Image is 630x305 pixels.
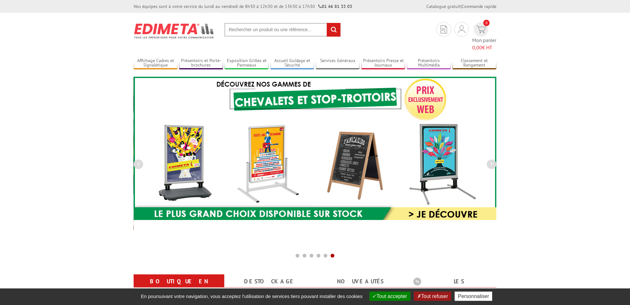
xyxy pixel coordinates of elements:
[452,58,496,68] a: Classement et Rangement
[369,292,410,301] button: Tout accepter
[134,19,215,43] img: Présentoir, panneau, stand - Edimeta - PLV, affichage, mobilier bureau, entreprise
[224,23,341,37] input: Rechercher un produit ou une référence...
[426,3,496,10] div: |
[426,4,461,9] a: Catalogue gratuit
[477,26,486,33] img: devis rapide
[483,20,490,26] span: 0
[472,44,482,51] span: 0,00
[232,276,307,287] a: Destockage
[407,58,451,68] a: Présentoirs Multimédia
[361,58,405,68] a: Présentoirs Presse et Journaux
[323,276,398,287] a: nouveautés
[472,37,496,51] span: Mon panier
[472,22,496,51] a: devis rapide 0 Mon panier 0,00€ HT
[462,4,496,9] a: Commande rapide
[458,25,465,33] img: devis rapide
[472,44,496,51] span: € HT
[141,276,217,299] a: Boutique en ligne
[134,58,178,68] a: Affichage Cadres et Signalétique
[316,58,360,68] a: Services Généraux
[134,3,352,10] div: Nos équipes sont à votre service du lundi au vendredi de 8h30 à 12h30 et de 13h30 à 17h30
[318,4,352,9] strong: 01 46 81 33 03
[414,292,451,301] button: Tout refuser
[138,294,366,299] span: En poursuivant votre navigation, vous acceptez l'utilisation de services tiers pouvant installer ...
[455,292,492,301] button: Personnaliser (fenêtre modale)
[413,276,493,288] b: Les promotions
[225,58,269,68] a: Exposition Grilles et Panneaux
[270,58,314,68] a: Accueil Guidage et Sécurité
[327,23,340,37] input: rechercher
[179,58,223,68] a: Présentoirs et Porte-brochures
[413,276,489,299] a: Les promotions
[441,25,447,33] img: devis rapide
